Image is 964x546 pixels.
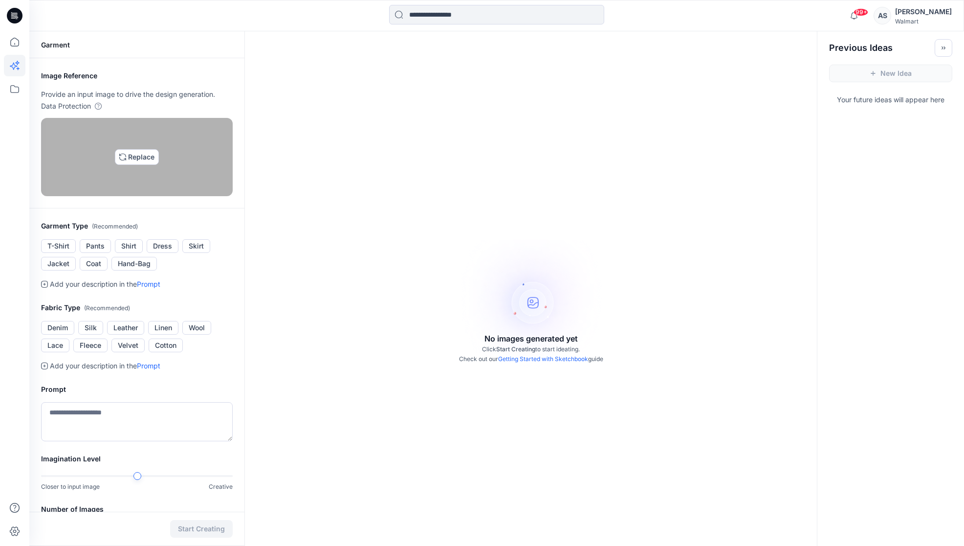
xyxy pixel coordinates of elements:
button: Denim [41,321,74,335]
a: Prompt [137,362,160,370]
button: Jacket [41,257,76,271]
button: Lace [41,339,69,352]
span: 99+ [854,8,868,16]
button: Hand-Bag [111,257,157,271]
h2: Number of Images [41,503,233,515]
div: [PERSON_NAME] [895,6,952,18]
p: Closer to input image [41,482,100,492]
p: Your future ideas will appear here [817,90,964,106]
button: Fleece [73,339,108,352]
button: Skirt [182,239,210,253]
p: Add your description in the [50,360,160,372]
h2: Garment Type [41,220,233,232]
button: T-Shirt [41,239,76,253]
button: Cotton [149,339,183,352]
p: Provide an input image to drive the design generation. [41,89,233,100]
button: Dress [147,239,178,253]
h2: Previous Ideas [829,42,893,54]
span: ( Recommended ) [92,223,138,230]
h2: Image Reference [41,70,233,82]
div: Walmart [895,18,952,25]
p: Creative [209,482,233,492]
span: ( Recommended ) [84,304,130,312]
button: Leather [107,321,144,335]
div: AS [874,7,891,24]
a: Prompt [137,280,160,288]
p: No images generated yet [484,333,578,344]
button: Pants [80,239,111,253]
p: Data Protection [41,100,91,112]
span: Start Creating [496,345,535,353]
button: Coat [80,257,108,271]
p: Add your description in the [50,278,160,290]
p: Click to start ideating. Check out our guide [459,344,603,364]
button: Toggle idea bar [935,39,952,57]
h2: Prompt [41,384,233,395]
button: Wool [182,321,211,335]
a: Getting Started with Sketchbook [498,355,588,363]
button: Shirt [115,239,143,253]
button: Linen [148,321,178,335]
h2: Imagination Level [41,453,233,465]
button: Silk [78,321,103,335]
button: Velvet [111,339,145,352]
h2: Fabric Type [41,302,233,314]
